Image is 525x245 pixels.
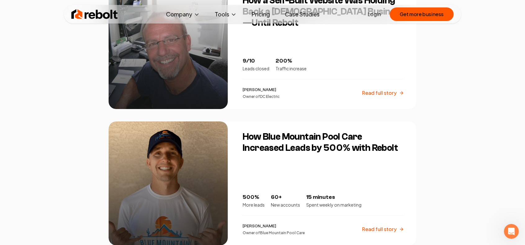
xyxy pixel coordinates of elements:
[243,131,404,154] h3: How Blue Mountain Pool Care Increased Leads by 500% with Rebolt
[243,94,280,99] p: Owner of DC Electric
[271,202,300,208] p: New accounts
[247,8,275,20] a: Pricing
[243,202,265,208] p: More leads
[306,202,361,208] p: Spent weekly on marketing
[243,87,280,93] p: [PERSON_NAME]
[210,8,242,20] button: Tools
[71,8,118,20] img: Rebolt Logo
[243,57,269,65] p: 9/10
[276,57,307,65] p: 200%
[243,65,269,72] p: Leads closed
[280,8,325,20] a: Case Studies
[362,89,397,97] p: Read full story
[243,223,305,229] p: [PERSON_NAME]
[271,193,300,202] p: 60+
[306,193,361,202] p: 15 minutes
[368,11,381,18] a: Login
[276,65,307,72] p: Traffic increase
[390,7,454,21] button: Get more business
[243,193,265,202] p: 500%
[243,230,305,235] p: Owner of Blue Mountain Pool Care
[504,224,519,239] iframe: Intercom live chat
[161,8,205,20] button: Company
[362,225,397,233] p: Read full story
